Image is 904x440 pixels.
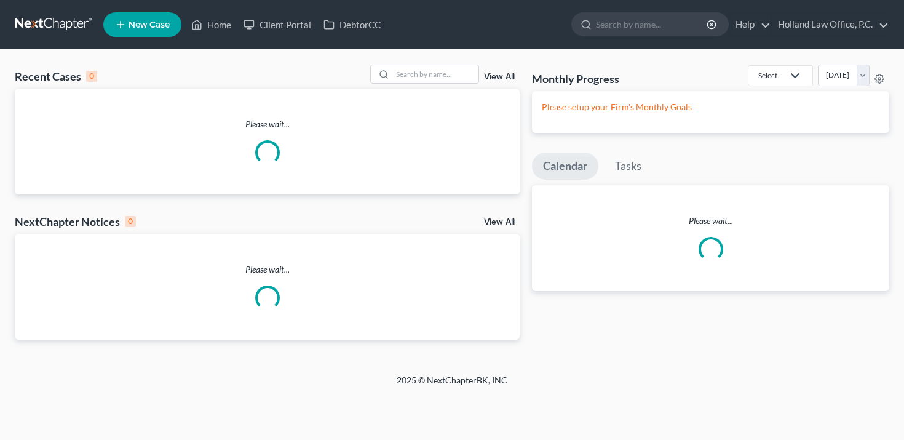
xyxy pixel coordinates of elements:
[15,69,97,84] div: Recent Cases
[317,14,387,36] a: DebtorCC
[15,263,520,276] p: Please wait...
[542,101,879,113] p: Please setup your Firm's Monthly Goals
[15,214,136,229] div: NextChapter Notices
[392,65,478,83] input: Search by name...
[125,216,136,227] div: 0
[532,71,619,86] h3: Monthly Progress
[532,153,598,180] a: Calendar
[15,118,520,130] p: Please wait...
[484,73,515,81] a: View All
[129,20,170,30] span: New Case
[596,13,708,36] input: Search by name...
[729,14,771,36] a: Help
[772,14,889,36] a: Holland Law Office, P.C.
[185,14,237,36] a: Home
[604,153,652,180] a: Tasks
[86,71,97,82] div: 0
[758,70,783,81] div: Select...
[101,374,803,396] div: 2025 © NextChapterBK, INC
[237,14,317,36] a: Client Portal
[484,218,515,226] a: View All
[532,215,889,227] p: Please wait...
